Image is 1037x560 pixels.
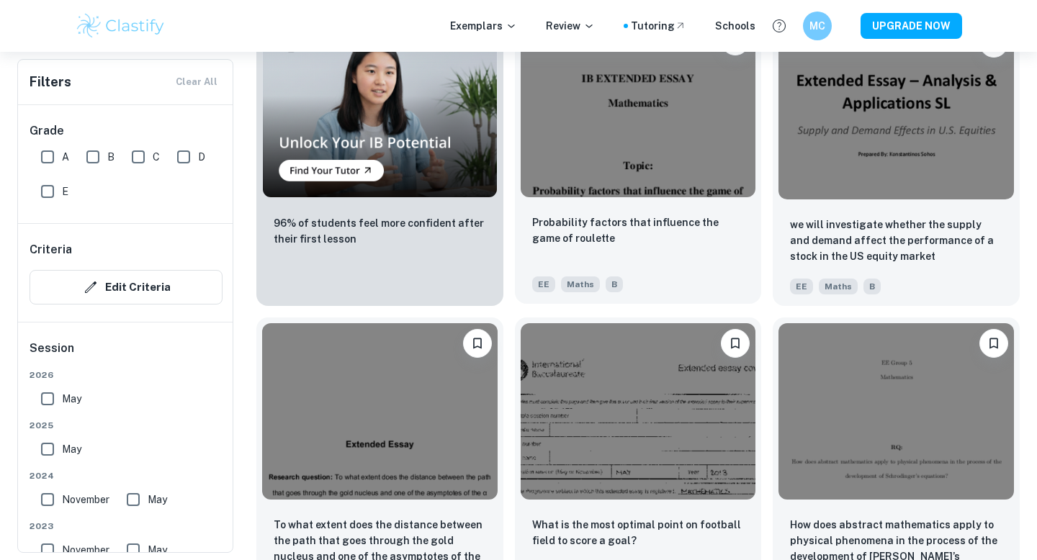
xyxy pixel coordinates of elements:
img: Thumbnail [262,23,498,198]
p: Exemplars [450,18,517,34]
span: B [107,149,115,165]
span: EE [532,276,555,292]
span: D [198,149,205,165]
span: B [863,279,881,294]
button: Bookmark [979,329,1008,358]
p: What is the most optimal point on football field to score a goal? [532,517,745,548]
span: Maths [819,279,858,294]
button: UPGRADE NOW [861,13,962,39]
img: Maths EE example thumbnail: Probability factors that influence the g [521,21,756,197]
img: Maths EE example thumbnail: What is the most optimal point on footba [521,323,756,500]
span: Maths [561,276,600,292]
p: Review [546,18,595,34]
a: Thumbnail96% of students feel more confident after their first lesson [256,17,503,306]
button: Bookmark [721,329,750,358]
h6: Session [30,340,223,369]
span: November [62,492,109,507]
span: 2024 [30,469,223,482]
p: Probability factors that influence the game of roulette [532,214,745,246]
h6: MC [809,18,826,34]
img: Maths EE example thumbnail: we will investigate whether the supply a [778,23,1014,199]
p: 96% of students feel more confident after their first lesson [274,215,486,247]
a: Bookmarkwe will investigate whether the supply and demand affect the performance of a stock in th... [773,17,1020,306]
button: Help and Feedback [767,14,791,38]
img: Clastify logo [75,12,166,40]
span: May [148,492,167,507]
span: May [148,542,167,558]
span: 2025 [30,419,223,432]
a: Tutoring [631,18,686,34]
a: Schools [715,18,755,34]
span: May [62,441,81,457]
span: B [606,276,623,292]
h6: Criteria [30,241,72,258]
h6: Grade [30,122,223,140]
p: we will investigate whether the supply and demand affect the performance of a stock in the US equ... [790,217,1002,264]
span: C [153,149,160,165]
span: 2026 [30,369,223,381]
h6: Filters [30,72,71,92]
span: A [62,149,69,165]
button: Bookmark [463,329,492,358]
span: EE [790,279,813,294]
span: May [62,391,81,407]
button: MC [803,12,832,40]
img: Maths EE example thumbnail: To what extent does the distance between [262,323,498,500]
span: E [62,184,68,199]
img: Maths EE example thumbnail: How does abstract mathematics apply to p [778,323,1014,500]
span: 2023 [30,520,223,533]
a: BookmarkProbability factors that influence the game of rouletteEEMathsB [515,17,762,306]
button: Edit Criteria [30,270,223,304]
span: November [62,542,109,558]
